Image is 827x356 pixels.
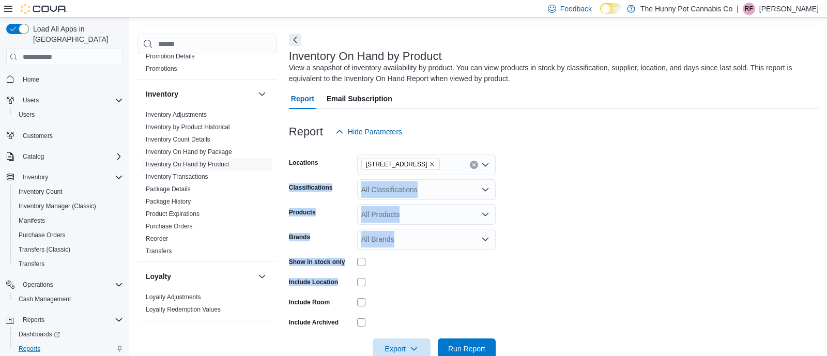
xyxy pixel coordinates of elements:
label: Show in stock only [289,258,345,266]
label: Classifications [289,183,333,192]
button: Reports [2,313,127,327]
span: Inventory [23,173,48,181]
span: Feedback [560,4,592,14]
span: Inventory On Hand by Product [146,160,229,168]
button: Reports [19,314,49,326]
p: [PERSON_NAME] [759,3,819,15]
h3: Inventory [146,89,178,99]
a: Customers [19,130,57,142]
span: Inventory Adjustments [146,111,207,119]
a: Purchase Orders [14,229,70,241]
span: Transfers [19,260,44,268]
a: Package History [146,198,191,205]
label: Include Room [289,298,330,306]
span: Users [19,94,123,106]
h3: Report [289,126,323,138]
button: Open list of options [481,161,489,169]
span: Inventory Count Details [146,135,210,144]
span: Users [14,109,123,121]
span: Loyalty Redemption Values [146,305,221,314]
button: Loyalty [256,270,268,283]
div: Discounts & Promotions [137,38,277,79]
span: Purchase Orders [19,231,66,239]
span: Report [291,88,314,109]
a: Users [14,109,39,121]
span: Dashboards [19,330,60,338]
span: Operations [23,281,53,289]
a: Transfers [146,247,172,255]
span: Manifests [19,216,45,225]
button: Users [10,107,127,122]
button: Reports [10,342,127,356]
button: Remove 2103 Yonge St from selection in this group [429,161,435,167]
div: Loyalty [137,291,277,320]
span: Catalog [19,150,123,163]
span: Operations [19,278,123,291]
a: Inventory Adjustments [146,111,207,118]
span: Purchase Orders [146,222,193,230]
button: Users [2,93,127,107]
span: Inventory Manager (Classic) [14,200,123,212]
span: Reports [23,316,44,324]
span: Load All Apps in [GEOGRAPHIC_DATA] [29,24,123,44]
button: Inventory Manager (Classic) [10,199,127,213]
button: Inventory [2,170,127,184]
span: Promotions [146,65,177,73]
button: Next [289,34,301,46]
span: Run Report [448,344,485,354]
span: Reports [19,345,40,353]
span: Home [19,72,123,85]
span: Reports [19,314,123,326]
button: Open list of options [481,235,489,243]
a: Promotion Details [146,53,195,60]
button: Inventory Count [10,184,127,199]
span: Cash Management [14,293,123,305]
span: Hide Parameters [348,127,402,137]
span: Transfers [146,247,172,255]
div: Richard Foster [743,3,755,15]
button: Home [2,71,127,86]
button: Open list of options [481,185,489,194]
span: Reports [14,343,123,355]
a: Manifests [14,214,49,227]
button: Clear input [470,161,478,169]
button: Inventory [146,89,254,99]
label: Locations [289,159,318,167]
span: Users [23,96,39,104]
button: Catalog [2,149,127,164]
a: Inventory On Hand by Product [146,161,229,168]
span: Loyalty Adjustments [146,293,201,301]
button: Inventory [19,171,52,183]
button: Customers [2,128,127,143]
button: Operations [2,277,127,292]
span: Cash Management [19,295,71,303]
button: Inventory [256,88,268,100]
a: Product Expirations [146,210,200,218]
a: Package Details [146,185,191,193]
h3: Inventory On Hand by Product [289,50,442,63]
button: Loyalty [146,271,254,282]
a: Inventory Count Details [146,136,210,143]
span: Users [19,111,35,119]
span: Transfers (Classic) [19,245,70,254]
span: RF [745,3,753,15]
a: Promotions [146,65,177,72]
a: Transfers [14,258,49,270]
input: Dark Mode [600,3,622,14]
span: Manifests [14,214,123,227]
a: Reorder [146,235,168,242]
span: Inventory Count [19,188,63,196]
span: Customers [23,132,53,140]
span: Inventory Manager (Classic) [19,202,96,210]
button: Purchase Orders [10,228,127,242]
span: Email Subscription [327,88,392,109]
a: Loyalty Adjustments [146,293,201,301]
span: Dashboards [14,328,123,340]
span: Purchase Orders [14,229,123,241]
span: Home [23,75,39,84]
a: Inventory On Hand by Package [146,148,232,156]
